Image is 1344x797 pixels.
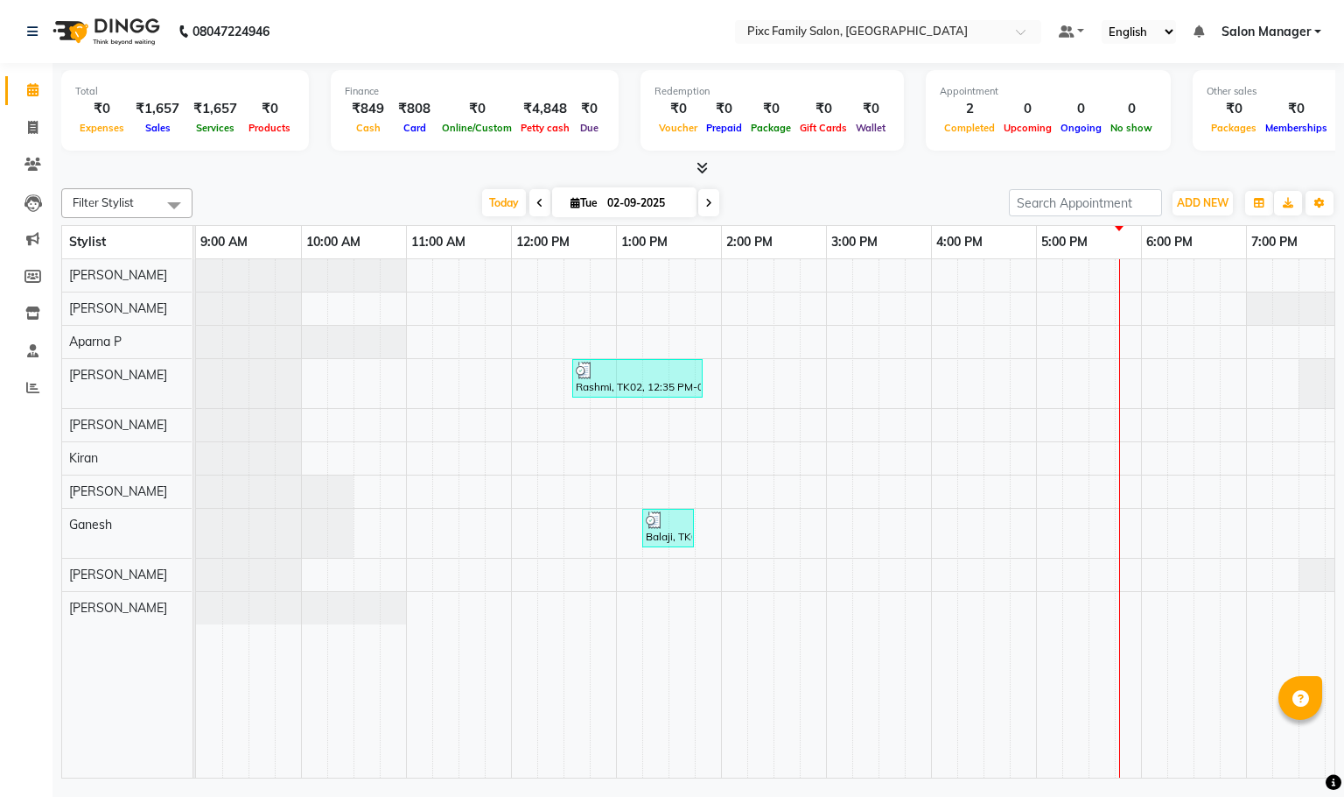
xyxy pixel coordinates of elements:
[940,122,999,134] span: Completed
[1261,99,1332,119] div: ₹0
[75,99,129,119] div: ₹0
[574,362,701,395] div: Rashmi, TK02, 12:35 PM-01:50 PM, FACIALS - ADVANCE CLEANUP (₹861),THREADING - EYEBROWS (₹58),THRE...
[999,122,1056,134] span: Upcoming
[482,189,526,216] span: Today
[186,99,244,119] div: ₹1,657
[746,122,795,134] span: Package
[302,229,365,255] a: 10:00 AM
[1221,23,1311,41] span: Salon Manager
[244,122,295,134] span: Products
[999,99,1056,119] div: 0
[654,99,702,119] div: ₹0
[851,122,890,134] span: Wallet
[602,190,689,216] input: 2025-09-02
[69,450,98,466] span: Kiran
[1270,727,1326,779] iframe: chat widget
[69,483,167,499] span: [PERSON_NAME]
[1172,191,1233,215] button: ADD NEW
[345,84,605,99] div: Finance
[654,122,702,134] span: Voucher
[192,7,269,56] b: 08047224946
[617,229,672,255] a: 1:00 PM
[1106,99,1157,119] div: 0
[932,229,987,255] a: 4:00 PM
[1056,99,1106,119] div: 0
[1207,99,1261,119] div: ₹0
[437,99,516,119] div: ₹0
[69,334,122,349] span: Aparna P
[702,99,746,119] div: ₹0
[75,122,129,134] span: Expenses
[1009,189,1162,216] input: Search Appointment
[654,84,890,99] div: Redemption
[69,417,167,433] span: [PERSON_NAME]
[69,600,167,616] span: [PERSON_NAME]
[1106,122,1157,134] span: No show
[352,122,385,134] span: Cash
[795,99,851,119] div: ₹0
[940,99,999,119] div: 2
[576,122,603,134] span: Due
[407,229,470,255] a: 11:00 AM
[244,99,295,119] div: ₹0
[851,99,890,119] div: ₹0
[1037,229,1092,255] a: 5:00 PM
[73,195,134,209] span: Filter Stylist
[69,267,167,283] span: [PERSON_NAME]
[1207,122,1261,134] span: Packages
[566,196,602,209] span: Tue
[516,99,574,119] div: ₹4,848
[702,122,746,134] span: Prepaid
[1261,122,1332,134] span: Memberships
[1177,196,1228,209] span: ADD NEW
[69,300,167,316] span: [PERSON_NAME]
[399,122,430,134] span: Card
[437,122,516,134] span: Online/Custom
[512,229,574,255] a: 12:00 PM
[196,229,252,255] a: 9:00 AM
[391,99,437,119] div: ₹808
[746,99,795,119] div: ₹0
[192,122,239,134] span: Services
[45,7,164,56] img: logo
[574,99,605,119] div: ₹0
[644,511,692,545] div: Balaji, TK01, 01:15 PM-01:45 PM, HAIRCUT AND STYLE - HAIRCUT BY EXPERT (₹950)
[69,567,167,582] span: [PERSON_NAME]
[75,84,295,99] div: Total
[827,229,882,255] a: 3:00 PM
[516,122,574,134] span: Petty cash
[1142,229,1197,255] a: 6:00 PM
[69,367,167,383] span: [PERSON_NAME]
[722,229,777,255] a: 2:00 PM
[69,234,106,250] span: Stylist
[795,122,851,134] span: Gift Cards
[1056,122,1106,134] span: Ongoing
[1247,229,1302,255] a: 7:00 PM
[69,517,112,533] span: Ganesh
[141,122,175,134] span: Sales
[129,99,186,119] div: ₹1,657
[940,84,1157,99] div: Appointment
[345,99,391,119] div: ₹849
